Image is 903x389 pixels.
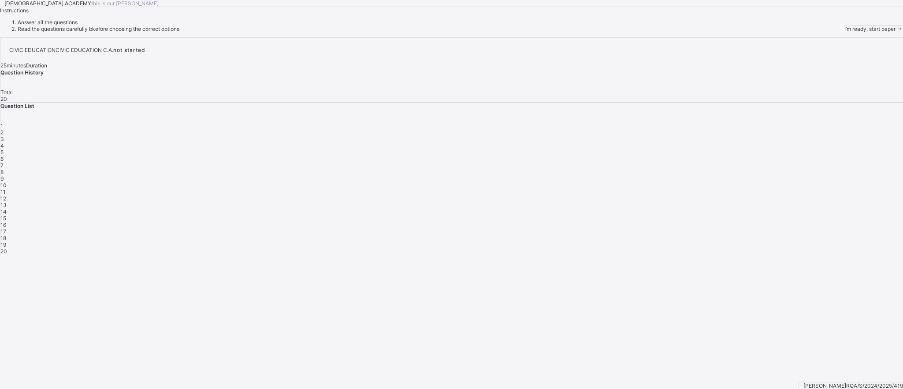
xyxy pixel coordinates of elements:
[0,241,6,248] span: 19
[0,228,6,235] span: 17
[0,62,26,69] span: 25 minutes
[0,215,6,222] span: 15
[0,149,4,156] span: 5
[844,26,896,32] span: I’m ready, start paper
[0,122,3,129] span: 1
[0,156,4,162] span: 6
[0,162,4,169] span: 7
[0,175,4,182] span: 9
[0,103,34,109] span: Question List
[56,47,113,53] span: CIVIC EDUCATION C.A.
[0,202,7,208] span: 13
[0,208,7,215] span: 14
[0,69,44,76] span: Question History
[0,182,7,189] span: 10
[26,62,47,69] span: Duration
[9,47,56,53] span: CIVIC EDUCATION
[0,89,13,96] span: Total
[113,47,145,53] span: not started
[0,142,4,149] span: 4
[0,235,6,241] span: 18
[0,96,7,102] span: 20
[0,169,4,175] span: 8
[0,248,7,255] span: 20
[846,382,903,389] span: RQA/S/2024/2025/419
[0,189,6,195] span: 11
[18,19,78,26] span: Answer all the questions
[0,195,6,202] span: 12
[0,129,4,136] span: 2
[0,222,6,228] span: 16
[18,26,179,32] span: Read the questions carefully bkefore choosing the correct options
[803,382,846,389] span: [PERSON_NAME]
[0,136,4,142] span: 3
